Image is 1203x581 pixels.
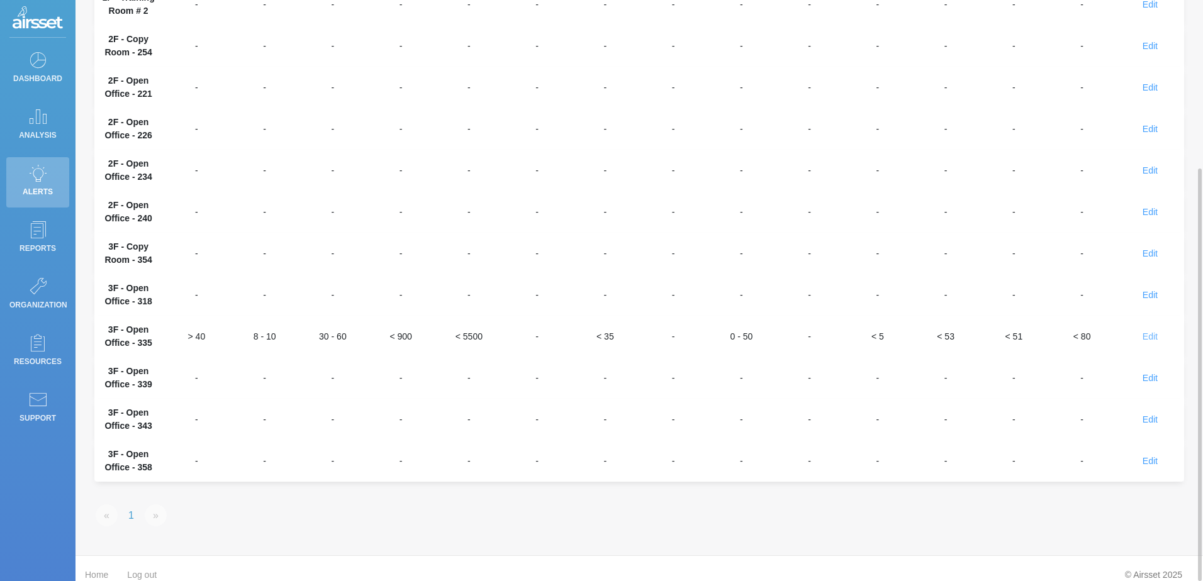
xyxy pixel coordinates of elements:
th: 2F - Open Office - 234 [94,150,162,191]
td: - [1048,108,1116,150]
td: - [435,25,503,67]
td: - [299,25,367,67]
td: - [707,108,775,150]
td: - [435,274,503,316]
span: Edit [1143,373,1158,383]
td: - [1048,399,1116,440]
td: < 35 [571,316,639,357]
td: - [776,399,844,440]
td: - [503,399,571,440]
td: - [571,274,639,316]
td: - [844,150,912,191]
td: - [707,274,775,316]
span: Edit [1143,41,1158,51]
td: - [367,274,435,316]
img: Logo [13,6,63,31]
td: - [707,67,775,108]
td: - [231,440,299,482]
td: - [299,108,367,150]
td: - [435,440,503,482]
td: - [571,108,639,150]
td: - [844,357,912,399]
td: - [503,274,571,316]
td: - [1048,191,1116,233]
td: - [707,150,775,191]
td: - [844,399,912,440]
td: - [299,191,367,233]
td: - [844,233,912,274]
button: Edit [1142,199,1158,224]
td: - [367,150,435,191]
td: - [776,108,844,150]
td: - [231,233,299,274]
td: - [162,150,230,191]
td: - [912,274,980,316]
td: - [435,191,503,233]
td: - [367,191,435,233]
td: - [367,25,435,67]
td: - [299,233,367,274]
td: - [980,191,1048,233]
a: Analysis [6,101,69,151]
th: 2F - Open Office - 240 [94,191,162,233]
td: < 51 [980,316,1048,357]
td: - [912,191,980,233]
td: - [231,399,299,440]
td: - [299,399,367,440]
td: - [503,25,571,67]
td: - [980,67,1048,108]
td: - [162,399,230,440]
td: - [980,108,1048,150]
td: - [435,150,503,191]
td: - [299,150,367,191]
button: Edit [1142,324,1158,349]
td: - [639,316,707,357]
td: - [367,399,435,440]
button: Edit [1142,448,1158,473]
td: - [435,108,503,150]
td: - [912,67,980,108]
th: 2F - Open Office - 226 [94,108,162,150]
td: - [571,399,639,440]
button: Edit [1142,407,1158,432]
td: - [980,440,1048,482]
td: - [571,440,639,482]
p: Alerts [9,182,66,201]
td: 0 - 50 [707,316,775,357]
td: - [299,67,367,108]
span: Edit [1143,165,1158,175]
td: - [571,67,639,108]
td: - [639,274,707,316]
p: Organization [9,296,66,314]
td: 8 - 10 [231,316,299,357]
td: - [162,233,230,274]
th: 3F - Open Office - 335 [94,316,162,357]
td: - [776,357,844,399]
td: - [912,25,980,67]
td: - [844,274,912,316]
td: - [231,67,299,108]
td: - [639,67,707,108]
span: Edit [1143,82,1158,92]
p: Analysis [9,126,66,145]
td: - [367,67,435,108]
th: 3F - Open Office - 318 [94,274,162,316]
td: - [367,357,435,399]
td: - [912,108,980,150]
p: Resources [9,352,66,371]
td: - [571,191,639,233]
a: Resources [6,327,69,377]
td: - [980,25,1048,67]
td: - [912,399,980,440]
td: - [776,150,844,191]
td: - [1048,150,1116,191]
td: - [503,357,571,399]
td: - [435,399,503,440]
td: - [980,274,1048,316]
th: 3F - Open Office - 343 [94,399,162,440]
span: Edit [1143,331,1158,341]
td: - [299,274,367,316]
td: < 900 [367,316,435,357]
td: - [435,357,503,399]
td: < 5 [844,316,912,357]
